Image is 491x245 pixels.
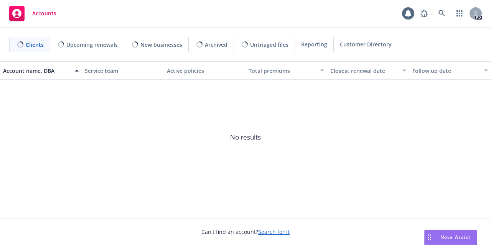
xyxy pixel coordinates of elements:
span: Nova Assist [440,234,471,240]
a: Report a Bug [417,6,432,21]
span: Accounts [32,10,56,16]
div: Closest renewal date [330,67,397,75]
a: Switch app [452,6,467,21]
span: Untriaged files [250,41,288,49]
span: Customer Directory [340,40,392,48]
div: Service team [85,67,160,75]
button: Follow up date [409,61,491,80]
span: Archived [205,41,227,49]
button: Service team [82,61,163,80]
button: Nova Assist [424,230,477,245]
div: Drag to move [425,230,434,245]
span: Can't find an account? [201,228,290,236]
div: Total premiums [249,67,316,75]
div: Account name, DBA [3,67,70,75]
button: Total premiums [245,61,327,80]
div: Active policies [167,67,242,75]
span: New businesses [140,41,182,49]
a: Search [434,6,450,21]
div: Follow up date [412,67,479,75]
button: Closest renewal date [327,61,409,80]
span: Reporting [301,40,327,48]
span: Clients [26,41,44,49]
a: Search for it [258,228,290,235]
a: Accounts [6,3,59,24]
button: Active policies [164,61,245,80]
span: Upcoming renewals [66,41,118,49]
